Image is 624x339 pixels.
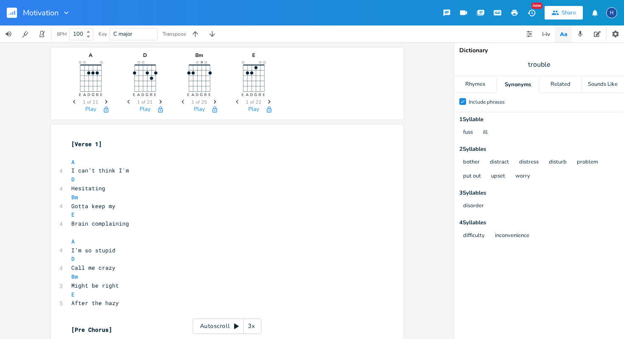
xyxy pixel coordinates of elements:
span: I’m so stupid [71,246,115,254]
span: I can’t think I'm [71,167,129,174]
span: trouble [528,60,551,70]
text: B [204,92,207,97]
text: A [137,92,140,97]
div: Synonyms [497,76,539,93]
button: H [606,3,617,23]
button: put out [463,173,481,180]
button: inconvenience [495,232,529,240]
text: E [263,92,265,97]
button: difficulty [463,232,485,240]
span: C major [113,30,132,38]
button: disturb [549,159,567,166]
div: Key [98,31,107,37]
span: [Verse 1] [71,140,102,148]
text: D [196,92,199,97]
button: distress [519,159,539,166]
div: Bm [178,53,221,58]
text: A [246,92,249,97]
button: Play [85,106,96,113]
span: E [71,291,75,298]
span: A [71,237,75,245]
div: Sounds Like [582,76,624,93]
div: Related [540,76,582,93]
span: Bm [71,193,78,201]
div: BPM [57,32,67,37]
span: Brain complaining [71,220,129,227]
button: problem [577,159,598,166]
button: disorder [463,203,484,210]
span: After the hazy [71,299,119,307]
text: D [87,92,90,97]
button: New [523,5,540,20]
button: Play [194,106,205,113]
div: 4 Syllable s [459,220,619,226]
text: B [150,92,152,97]
text: E [208,92,211,97]
div: hayelzcrave [606,7,617,18]
span: A [71,158,75,166]
div: 3x [244,319,259,334]
text: E [100,92,102,97]
div: Autoscroll [193,319,261,334]
span: [Pre Chorus] [71,326,112,333]
text: E [79,92,81,97]
text: E [187,92,189,97]
text: G [254,92,257,97]
span: 1 of 25 [191,100,207,105]
button: Play [248,106,259,113]
span: Motivation [23,9,59,17]
text: B [96,92,98,97]
text: G [200,92,203,97]
div: 2 Syllable s [459,147,619,152]
text: × [200,59,203,65]
text: E [242,92,244,97]
span: D [71,175,75,183]
span: 1 of 21 [83,100,98,105]
div: Rhymes [454,76,496,93]
text: G [146,92,149,97]
span: Might be right [71,282,119,289]
span: E [71,211,75,218]
div: A [70,53,112,58]
text: B [259,92,261,97]
span: 1 of 22 [246,100,261,105]
div: Include phrases [469,99,505,105]
text: D [250,92,253,97]
span: D [71,255,75,263]
span: Call me crazy [71,264,115,271]
button: ill [483,129,488,136]
div: 1 Syllable [459,117,619,122]
text: D [141,92,144,97]
text: E [133,92,135,97]
div: D [124,53,166,58]
div: Share [562,9,576,17]
button: fuss [463,129,473,136]
button: Share [545,6,583,20]
div: 3 Syllable s [459,190,619,196]
text: A [191,92,194,97]
span: Hesitating [71,184,105,192]
text: G [91,92,94,97]
button: bother [463,159,480,166]
button: Play [140,106,151,113]
span: 1 of 21 [137,100,153,105]
div: Transpose [163,31,186,37]
button: distract [490,159,509,166]
span: Gotta keep my [71,202,115,210]
text: A [83,92,86,97]
div: E [233,53,275,58]
button: upset [491,173,505,180]
button: worry [515,173,530,180]
div: Dictionary [459,48,619,54]
div: New [531,3,542,9]
text: E [154,92,156,97]
span: Bm [71,273,78,280]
